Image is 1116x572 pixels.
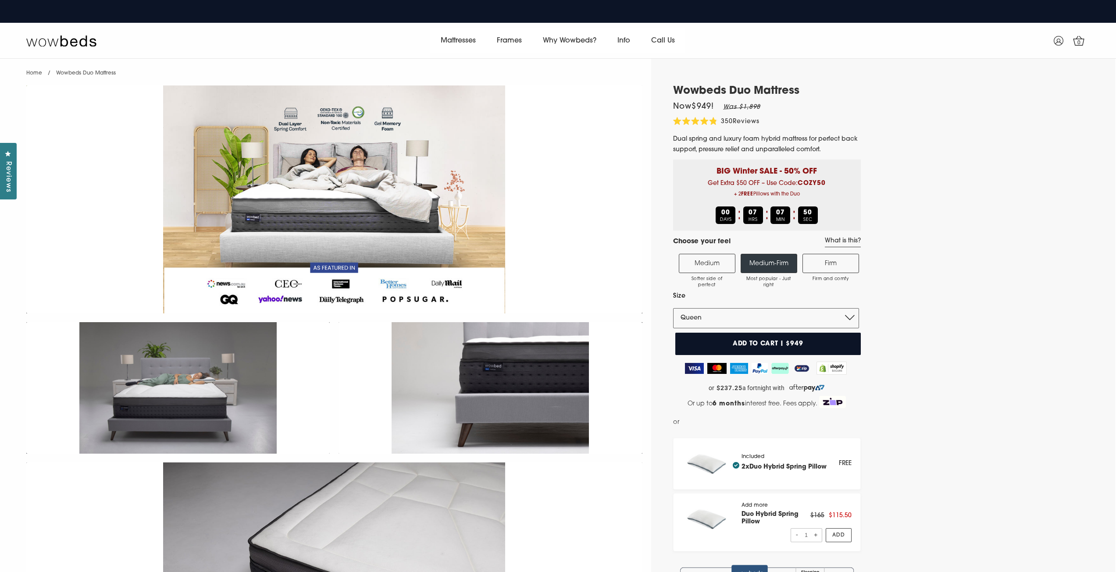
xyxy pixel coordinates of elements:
[839,458,852,469] div: FREE
[673,85,861,98] h1: Wowbeds Duo Mattress
[486,28,532,53] a: Frames
[742,384,784,392] span: a fortnight with
[681,417,860,430] iframe: PayPal Message 1
[810,512,824,519] span: $165
[816,362,847,375] img: Shopify secure badge
[673,117,760,127] div: 350Reviews
[723,104,761,110] em: Was $1,898
[743,206,763,224] div: HRS
[733,118,759,125] span: Reviews
[829,512,852,519] span: $115.50
[792,363,811,374] img: ZipPay Logo
[641,28,685,53] a: Call Us
[673,417,680,428] span: or
[680,180,854,200] span: Get Extra $50 OFF – Use Code:
[770,206,790,224] div: MIN
[803,210,812,216] b: 50
[741,192,753,197] b: FREE
[26,71,42,76] a: Home
[795,529,800,541] span: -
[749,464,827,470] a: Duo Hybrid Spring Pillow
[771,363,789,374] img: AfterPay Logo
[673,291,859,302] label: Size
[802,254,859,273] label: Firm
[675,333,861,355] button: Add to cart | $949
[721,210,730,216] b: 00
[742,511,799,525] a: Duo Hybrid Spring Pillow
[826,528,852,542] a: Add
[680,189,854,200] span: + 2 Pillows with the Duo
[2,161,14,192] span: Reviews
[742,454,827,474] div: Included
[776,210,785,216] b: 07
[430,28,486,53] a: Mattresses
[673,381,861,394] a: or $237.25 a fortnight with
[682,502,733,536] img: pillow_140x.png
[717,384,742,392] strong: $237.25
[709,384,714,392] span: or
[733,462,827,471] h4: 2x
[716,206,735,224] div: DAYS
[721,118,733,125] span: 350
[607,28,641,53] a: Info
[1068,30,1090,52] a: 0
[673,237,731,247] h4: Choose your feel
[745,276,792,288] span: Most popular - Just right
[807,276,854,282] span: Firm and comfy
[730,363,748,374] img: American Express Logo
[1075,39,1084,47] span: 0
[707,363,727,374] img: MasterCard Logo
[56,71,116,76] span: Wowbeds Duo Mattress
[673,103,714,111] span: Now $949 !
[688,401,817,407] span: Or up to interest free. Fees apply.
[682,447,733,480] img: pillow_140x.png
[26,35,96,47] img: Wow Beds Logo
[48,71,50,76] span: /
[742,502,810,542] div: Add more
[813,529,818,541] span: +
[798,206,818,224] div: SEC
[798,180,826,187] b: COZY50
[684,276,731,288] span: Softer side of perfect
[26,59,116,81] nav: breadcrumbs
[819,396,846,408] img: Zip Logo
[825,237,861,247] a: What is this?
[752,363,768,374] img: PayPal Logo
[741,254,797,273] label: Medium-Firm
[673,136,858,153] span: Dual spring and luxury foam hybrid mattress for perfect back support, pressure relief and unparal...
[685,363,704,374] img: Visa Logo
[679,254,735,273] label: Medium
[680,160,854,178] p: BIG Winter SALE - 50% OFF
[749,210,757,216] b: 07
[713,401,745,407] strong: 6 months
[532,28,607,53] a: Why Wowbeds?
